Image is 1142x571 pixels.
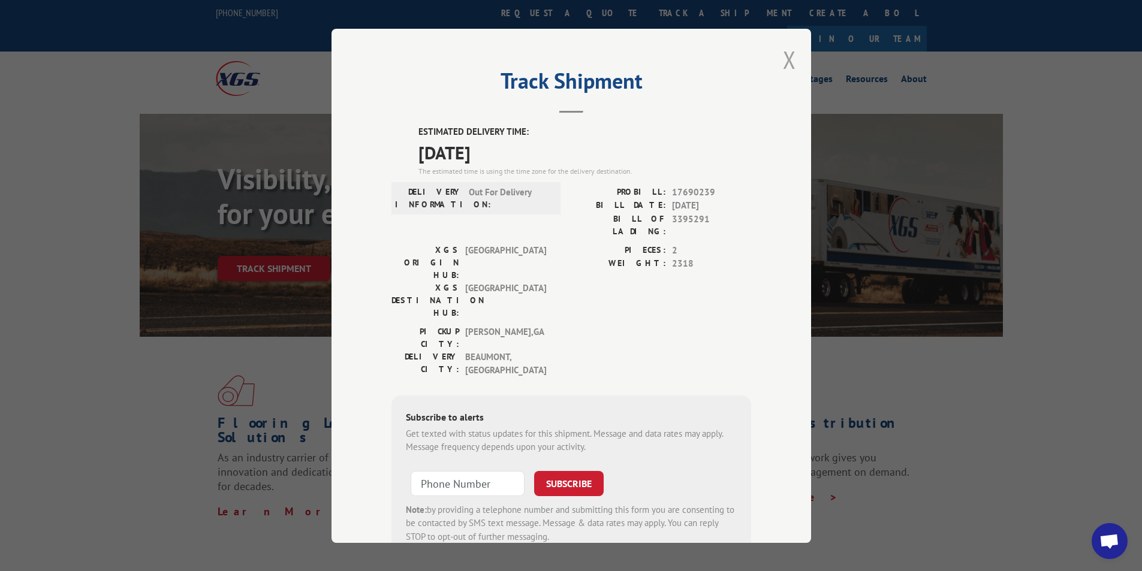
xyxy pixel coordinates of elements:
[406,427,737,454] div: Get texted with status updates for this shipment. Message and data rates may apply. Message frequ...
[465,243,546,281] span: [GEOGRAPHIC_DATA]
[672,212,751,237] span: 3395291
[391,350,459,377] label: DELIVERY CITY:
[418,138,751,165] span: [DATE]
[1092,523,1128,559] div: Open chat
[465,325,546,350] span: [PERSON_NAME] , GA
[672,257,751,271] span: 2318
[469,185,550,210] span: Out For Delivery
[411,470,525,496] input: Phone Number
[672,199,751,213] span: [DATE]
[391,243,459,281] label: XGS ORIGIN HUB:
[571,185,666,199] label: PROBILL:
[571,257,666,271] label: WEIGHT:
[465,350,546,377] span: BEAUMONT , [GEOGRAPHIC_DATA]
[672,243,751,257] span: 2
[783,44,796,75] button: Close modal
[391,72,751,95] h2: Track Shipment
[406,503,427,515] strong: Note:
[391,325,459,350] label: PICKUP CITY:
[418,125,751,139] label: ESTIMATED DELIVERY TIME:
[571,212,666,237] label: BILL OF LADING:
[418,165,751,176] div: The estimated time is using the time zone for the delivery destination.
[406,409,737,427] div: Subscribe to alerts
[571,199,666,213] label: BILL DATE:
[406,503,737,543] div: by providing a telephone number and submitting this form you are consenting to be contacted by SM...
[534,470,604,496] button: SUBSCRIBE
[672,185,751,199] span: 17690239
[391,281,459,319] label: XGS DESTINATION HUB:
[395,185,463,210] label: DELIVERY INFORMATION:
[571,243,666,257] label: PIECES:
[465,281,546,319] span: [GEOGRAPHIC_DATA]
